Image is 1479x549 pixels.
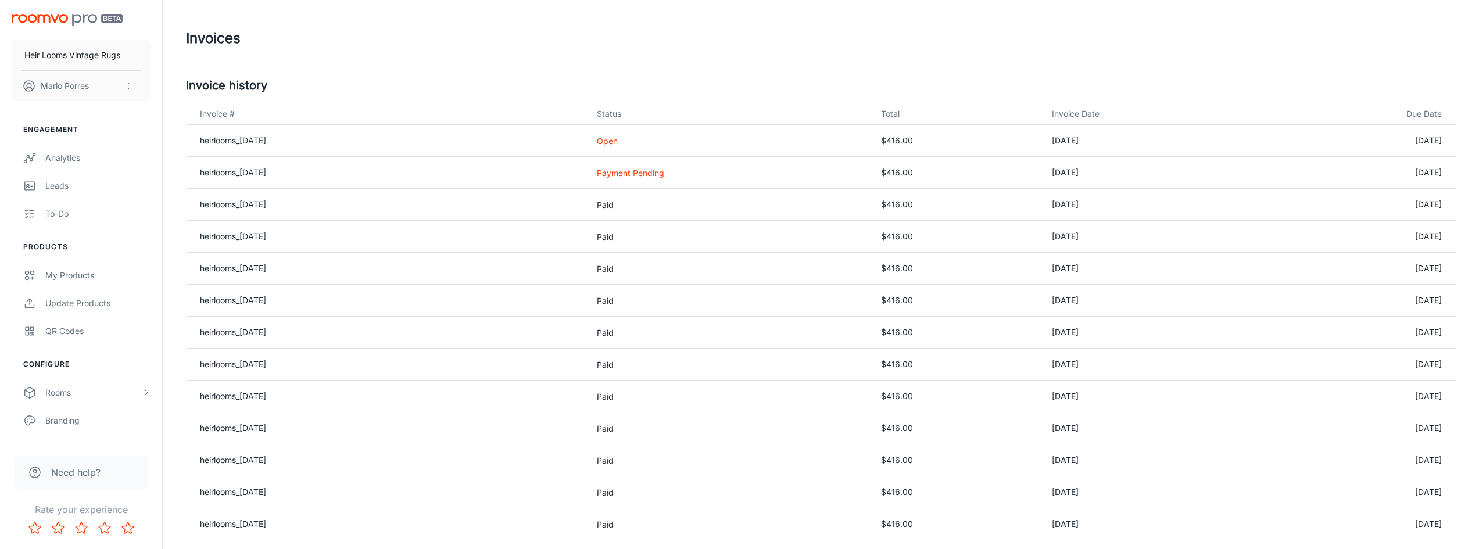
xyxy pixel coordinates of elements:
td: $416.00 [872,285,1043,317]
a: heirlooms_[DATE] [200,167,266,177]
a: heirlooms_[DATE] [200,231,266,241]
td: [DATE] [1043,476,1262,508]
td: [DATE] [1043,285,1262,317]
td: [DATE] [1262,444,1456,476]
button: Rate 3 star [70,516,93,540]
div: Update Products [45,297,151,310]
p: Paid [597,263,862,275]
td: $416.00 [872,125,1043,157]
a: heirlooms_[DATE] [200,455,266,465]
th: Invoice # [186,103,588,125]
div: Branding [45,414,151,427]
th: Invoice Date [1043,103,1262,125]
button: Rate 2 star [46,516,70,540]
div: Leads [45,180,151,192]
td: $416.00 [872,253,1043,285]
td: $416.00 [872,221,1043,253]
td: [DATE] [1262,125,1456,157]
p: Paid [597,199,862,211]
p: Paid [597,390,862,403]
div: To-do [45,207,151,220]
div: Texts [45,442,151,455]
a: heirlooms_[DATE] [200,199,266,209]
td: [DATE] [1262,221,1456,253]
td: [DATE] [1043,444,1262,476]
td: [DATE] [1043,253,1262,285]
td: [DATE] [1262,189,1456,221]
td: [DATE] [1043,189,1262,221]
h1: Invoices [186,28,241,49]
td: [DATE] [1262,317,1456,349]
td: [DATE] [1262,253,1456,285]
td: [DATE] [1262,508,1456,540]
a: heirlooms_[DATE] [200,327,266,337]
td: $416.00 [872,412,1043,444]
td: [DATE] [1262,285,1456,317]
th: Due Date [1262,103,1456,125]
p: Rate your experience [9,503,153,516]
td: [DATE] [1043,317,1262,349]
p: Paid [597,518,862,530]
td: $416.00 [872,349,1043,381]
img: Roomvo PRO Beta [12,14,123,26]
div: My Products [45,269,151,282]
p: Paid [597,454,862,467]
td: $416.00 [872,476,1043,508]
button: Mario Porres [12,71,151,101]
a: heirlooms_[DATE] [200,295,266,305]
a: heirlooms_[DATE] [200,487,266,497]
h5: Invoice history [186,77,1456,94]
p: Paid [597,358,862,371]
th: Total [872,103,1043,125]
p: Heir Looms Vintage Rugs [24,49,120,62]
td: [DATE] [1043,157,1262,189]
td: $416.00 [872,381,1043,412]
button: Heir Looms Vintage Rugs [12,40,151,70]
td: [DATE] [1262,381,1456,412]
button: Rate 1 star [23,516,46,540]
td: $416.00 [872,317,1043,349]
div: Rooms [45,386,141,399]
p: Payment Pending [597,167,862,179]
div: Analytics [45,152,151,164]
td: [DATE] [1262,476,1456,508]
td: [DATE] [1262,412,1456,444]
button: Rate 4 star [93,516,116,540]
a: heirlooms_[DATE] [200,359,266,369]
td: [DATE] [1043,349,1262,381]
div: QR Codes [45,325,151,338]
td: [DATE] [1043,221,1262,253]
span: Need help? [51,465,101,479]
td: $416.00 [872,189,1043,221]
td: [DATE] [1262,157,1456,189]
td: [DATE] [1043,508,1262,540]
p: Mario Porres [41,80,89,92]
td: $416.00 [872,444,1043,476]
th: Status [588,103,872,125]
button: Rate 5 star [116,516,139,540]
td: [DATE] [1043,412,1262,444]
p: Paid [597,422,862,435]
p: Paid [597,295,862,307]
td: [DATE] [1043,125,1262,157]
td: [DATE] [1043,381,1262,412]
td: $416.00 [872,157,1043,189]
p: Paid [597,326,862,339]
p: Open [597,135,862,147]
td: $416.00 [872,508,1043,540]
p: Paid [597,231,862,243]
a: heirlooms_[DATE] [200,391,266,401]
a: heirlooms_[DATE] [200,263,266,273]
a: heirlooms_[DATE] [200,423,266,433]
td: [DATE] [1262,349,1456,381]
a: heirlooms_[DATE] [200,519,266,529]
p: Paid [597,486,862,498]
a: heirlooms_[DATE] [200,135,266,145]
